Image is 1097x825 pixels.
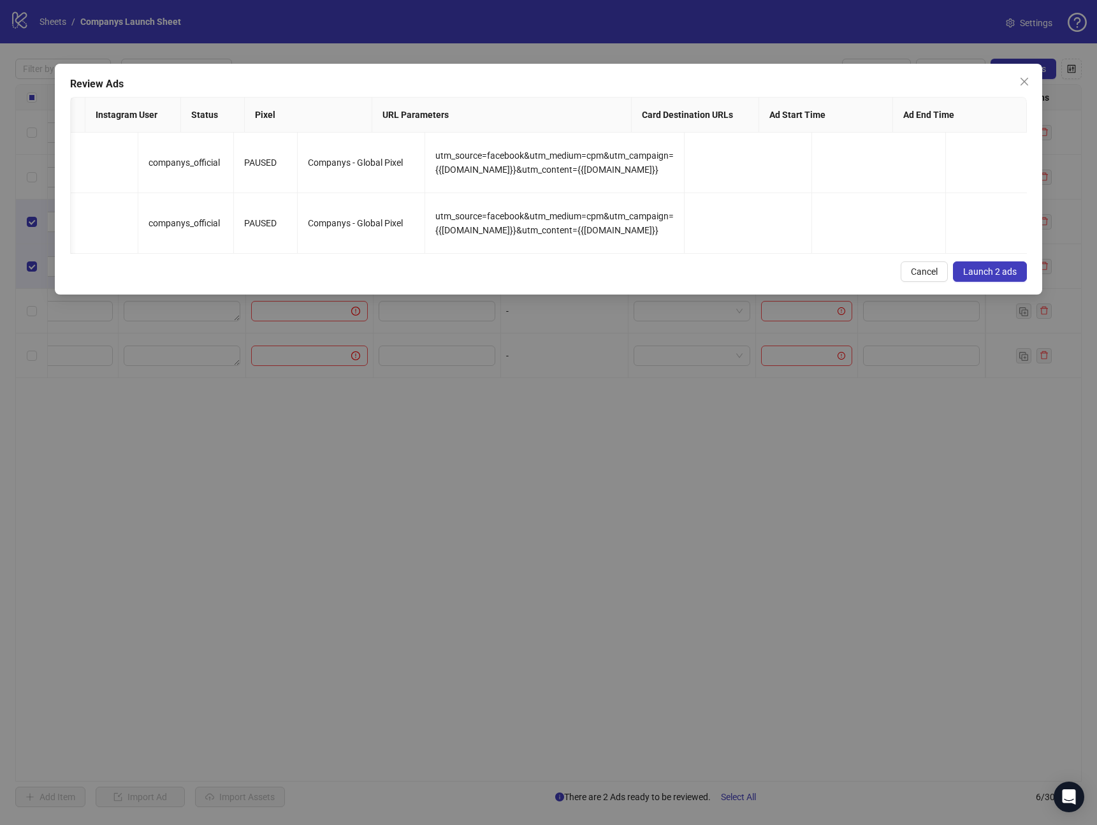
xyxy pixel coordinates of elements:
button: Cancel [901,261,948,282]
th: Ad Start Time [759,98,893,133]
span: utm_source=facebook&utm_medium=cpm&utm_campaign={{[DOMAIN_NAME]}}&utm_content={{[DOMAIN_NAME]}} [435,211,674,235]
button: Launch 2 ads [953,261,1027,282]
th: Status [181,98,245,133]
span: PAUSED [244,157,277,168]
div: companys_official [149,156,223,170]
th: URL Parameters [372,98,632,133]
div: companys_official [149,216,223,230]
div: - [21,216,127,230]
div: Companys - Global Pixel [308,216,414,230]
th: Instagram User [85,98,181,133]
div: Companys - Global Pixel [308,156,414,170]
span: Launch 2 ads [963,266,1017,277]
th: Card Destination URLs [632,98,759,133]
th: Pixel [245,98,372,133]
button: Close [1014,71,1035,92]
th: Ad End Time [893,98,1027,133]
span: utm_source=facebook&utm_medium=cpm&utm_campaign={{[DOMAIN_NAME]}}&utm_content={{[DOMAIN_NAME]}} [435,150,674,175]
div: - [21,156,127,170]
span: PAUSED [244,218,277,228]
span: close [1019,77,1029,87]
div: Open Intercom Messenger [1054,782,1084,812]
div: Review Ads [70,77,1027,92]
span: Cancel [911,266,938,277]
